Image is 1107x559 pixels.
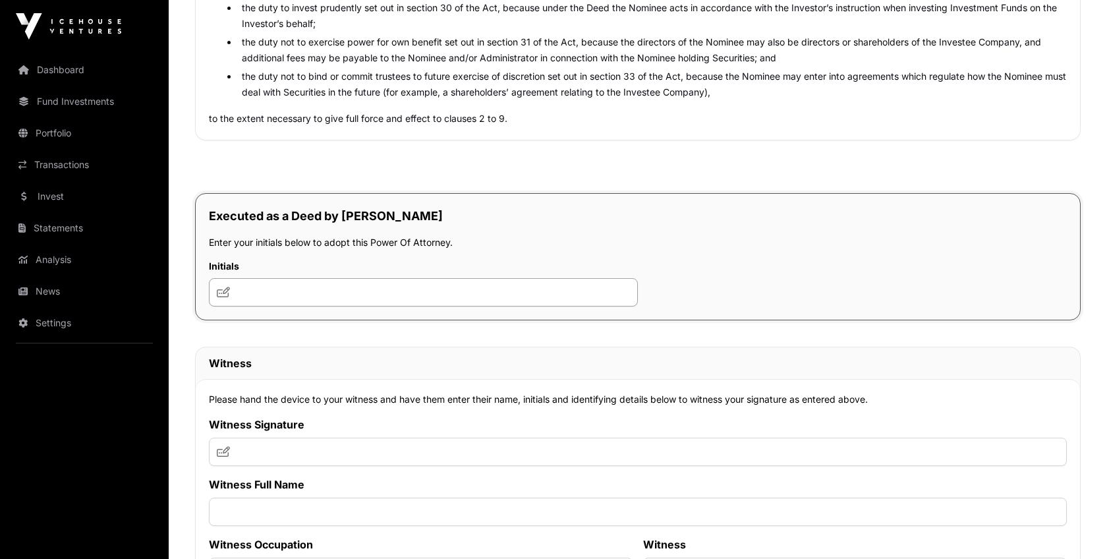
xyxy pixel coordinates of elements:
a: Analysis [11,245,158,274]
a: Transactions [11,150,158,179]
h2: Witness [209,355,1067,371]
h2: Executed as a Deed by [PERSON_NAME] [209,207,1067,225]
a: Settings [11,309,158,338]
a: Dashboard [11,55,158,84]
a: News [11,277,158,306]
label: Witness Occupation [209,537,633,552]
label: Witness Signature [209,417,1067,432]
label: Witness Full Name [209,477,1067,492]
a: Portfolio [11,119,158,148]
a: Fund Investments [11,87,158,116]
p: Please hand the device to your witness and have them enter their name, initials and identifying d... [209,393,1067,406]
a: Invest [11,182,158,211]
label: Witness [643,537,1067,552]
img: Icehouse Ventures Logo [16,13,121,40]
iframe: Chat Widget [1041,496,1107,559]
p: to the extent necessary to give full force and effect to clauses 2 to 9. [209,111,1067,127]
p: Enter your initials below to adopt this Power Of Attorney. [209,236,1067,249]
a: Statements [11,214,158,243]
li: the duty not to bind or commit trustees to future exercise of discretion set out in section 33 of... [238,69,1067,100]
label: Initials [209,260,638,273]
li: the duty not to exercise power for own benefit set out in section 31 of the Act, because the dire... [238,34,1067,66]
